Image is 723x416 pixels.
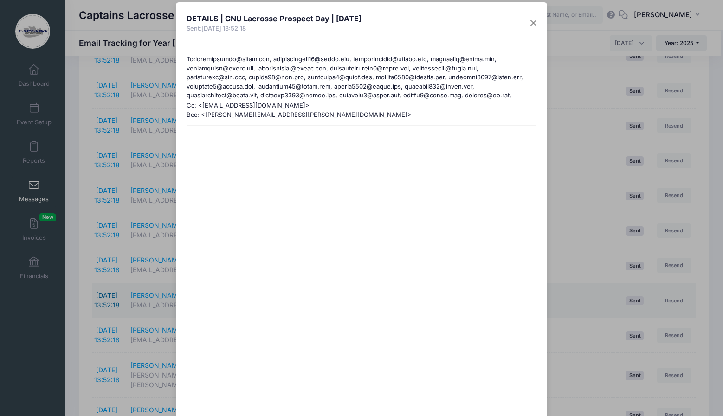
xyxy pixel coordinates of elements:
[187,13,361,24] h4: DETAILS | CNU Lacrosse Prospect Day | [DATE]
[182,55,541,101] div: To:
[525,15,542,32] button: Close
[182,110,541,120] div: Bcc: <[PERSON_NAME][EMAIL_ADDRESS][PERSON_NAME][DOMAIN_NAME]>
[187,55,530,180] span: loremipsumdo@sitam.con, adipiscingeli16@seddo.eiu, temporincidid@utlabo.etd, magnaaliq@enima.min,...
[182,101,541,110] div: Cc: <[EMAIL_ADDRESS][DOMAIN_NAME]>
[187,24,361,33] span: Sent:
[201,25,246,32] span: [DATE] 13:52:18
